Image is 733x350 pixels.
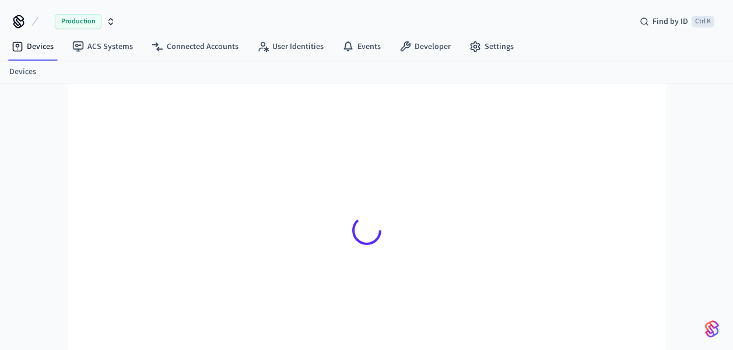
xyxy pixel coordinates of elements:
[55,14,101,29] span: Production
[630,11,724,32] div: Find by IDCtrl K
[63,36,142,57] a: ACS Systems
[9,66,36,78] a: Devices
[705,320,719,338] img: SeamLogoGradient.69752ec5.svg
[2,36,63,57] a: Devices
[460,36,523,57] a: Settings
[248,36,333,57] a: User Identities
[333,36,390,57] a: Events
[692,16,714,27] span: Ctrl K
[390,36,460,57] a: Developer
[653,16,688,27] span: Find by ID
[142,36,248,57] a: Connected Accounts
